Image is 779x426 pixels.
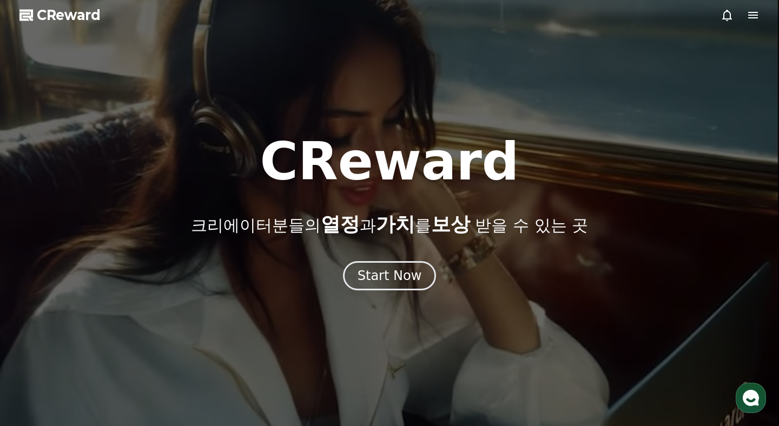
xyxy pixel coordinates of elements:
a: 설정 [140,336,208,363]
span: 열정 [321,213,360,235]
a: Start Now [343,272,437,282]
span: 대화 [99,353,112,362]
p: 크리에이터분들의 과 를 받을 수 있는 곳 [191,214,588,235]
span: 가치 [376,213,415,235]
h1: CReward [260,136,519,188]
a: CReward [19,6,101,24]
button: Start Now [343,261,437,290]
a: 대화 [71,336,140,363]
span: 보상 [431,213,470,235]
span: 설정 [167,352,180,361]
span: 홈 [34,352,41,361]
span: CReward [37,6,101,24]
a: 홈 [3,336,71,363]
div: Start Now [358,267,422,284]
